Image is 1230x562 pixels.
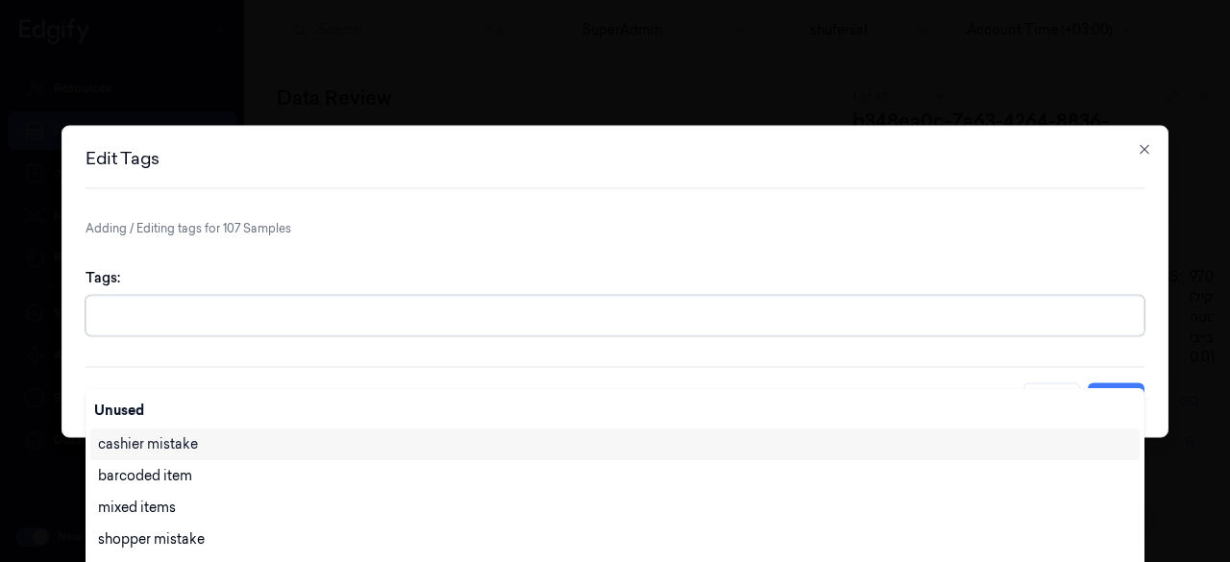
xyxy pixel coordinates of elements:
[86,219,1144,236] p: Adding / Editing tags for 107 Samples
[1088,382,1144,413] button: Update
[98,466,192,486] div: barcoded item
[98,434,198,454] div: cashier mistake
[86,149,1144,166] h2: Edit Tags
[86,267,120,286] label: Tags:
[98,529,205,550] div: shopper mistake
[98,498,176,518] div: mixed items
[1023,382,1080,413] button: Cancel
[90,393,1141,428] div: Unused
